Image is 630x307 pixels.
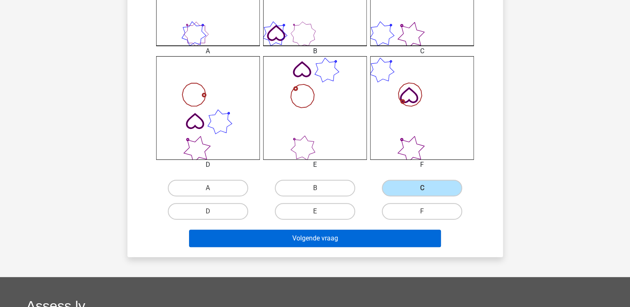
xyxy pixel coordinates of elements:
[364,160,480,170] div: F
[150,46,266,56] div: A
[382,203,462,220] label: F
[257,160,373,170] div: E
[150,160,266,170] div: D
[257,46,373,56] div: B
[275,203,355,220] label: E
[168,203,248,220] label: D
[382,180,462,196] label: C
[168,180,248,196] label: A
[364,46,480,56] div: C
[189,230,441,247] button: Volgende vraag
[275,180,355,196] label: B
